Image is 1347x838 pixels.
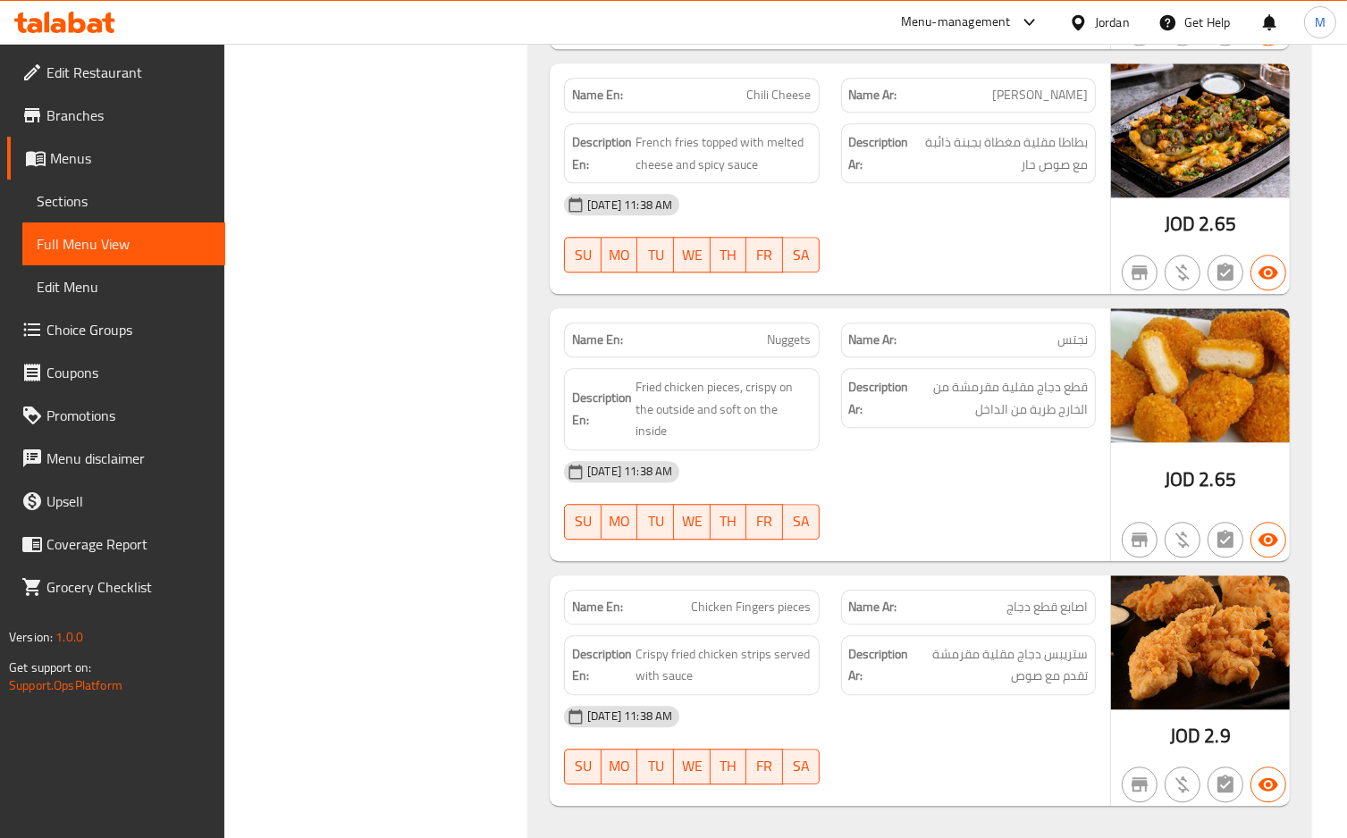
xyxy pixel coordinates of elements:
[602,749,638,784] button: MO
[46,490,211,512] span: Upsell
[572,643,632,687] strong: Description En:
[46,105,211,126] span: Branches
[637,749,674,784] button: TU
[1165,255,1200,290] button: Purchased item
[46,362,211,383] span: Coupons
[711,749,747,784] button: TH
[1315,13,1326,32] span: M
[644,753,667,779] span: TU
[674,749,711,784] button: WE
[564,237,602,272] button: SU
[1165,522,1200,557] button: Purchased item
[1170,718,1200,753] span: JOD
[849,376,909,420] strong: Description Ar:
[849,86,897,105] strong: Name Ar:
[7,308,225,351] a: Choice Groups
[1208,255,1243,290] button: Not has choices
[609,242,631,268] span: MO
[790,753,812,779] span: SA
[992,86,1088,105] span: [PERSON_NAME]
[1122,255,1158,290] button: Not branch specific item
[644,508,667,534] span: TU
[636,376,811,442] span: Fried chicken pieces, crispy on the outside and soft on the inside
[1165,462,1195,497] span: JOD
[564,504,602,540] button: SU
[46,448,211,469] span: Menu disclaimer
[22,222,225,265] a: Full Menu View
[37,233,211,255] span: Full Menu View
[913,643,1088,687] span: ستريبس دجاج مقلية مقرمشة تقدم مع صوص
[580,708,679,725] span: [DATE] 11:38 AM
[753,753,776,779] span: FR
[636,131,811,175] span: French fries topped with melted cheese and spicy sauce
[572,753,594,779] span: SU
[7,394,225,437] a: Promotions
[1111,308,1290,442] img: %E2%94%98%C3%A5%E2%95%AA%C2%BC%E2%95%AA%C2%AC%E2%95%AA%E2%94%82638930166990955079.jpg
[572,598,623,616] strong: Name En:
[46,576,211,598] span: Grocery Checklist
[9,656,91,679] span: Get support on:
[790,508,812,534] span: SA
[1111,63,1290,197] img: %D8%AA%D8%B4%D9%8A%D9%84%D9%8A_%D8%AA%D8%B4%D9%8A%D8%B2638930166523817382.jpg
[747,86,812,105] span: Chili Cheese
[1199,206,1236,241] span: 2.65
[681,753,703,779] span: WE
[1122,767,1158,802] button: Not branch specific item
[746,504,783,540] button: FR
[7,51,225,94] a: Edit Restaurant
[1165,767,1200,802] button: Purchased item
[711,237,747,272] button: TH
[913,131,1088,175] span: بطاطا مقلية مغطاة بجبنة ذائبة مع صوص حار
[783,237,820,272] button: SA
[1208,522,1243,557] button: Not has choices
[681,508,703,534] span: WE
[637,237,674,272] button: TU
[783,749,820,784] button: SA
[22,265,225,308] a: Edit Menu
[580,197,679,214] span: [DATE] 11:38 AM
[37,190,211,212] span: Sections
[7,137,225,180] a: Menus
[636,643,811,687] span: Crispy fried chicken strips served with sauce
[46,533,211,555] span: Coverage Report
[1006,598,1088,616] span: اصابع قطع دجاج
[753,242,776,268] span: FR
[7,94,225,137] a: Branches
[9,674,122,697] a: Support.OpsPlatform
[37,276,211,297] span: Edit Menu
[572,131,632,175] strong: Description En:
[753,508,776,534] span: FR
[849,131,909,175] strong: Description Ar:
[46,62,211,83] span: Edit Restaurant
[768,331,812,349] span: Nuggets
[580,463,679,480] span: [DATE] 11:38 AM
[637,504,674,540] button: TU
[1199,462,1236,497] span: 2.65
[55,625,83,649] span: 1.0.0
[644,242,667,268] span: TU
[1208,767,1243,802] button: Not has choices
[50,147,211,169] span: Menus
[746,749,783,784] button: FR
[602,237,638,272] button: MO
[7,480,225,523] a: Upsell
[674,504,711,540] button: WE
[572,508,594,534] span: SU
[572,242,594,268] span: SU
[9,625,53,649] span: Version:
[1250,767,1286,802] button: Available
[7,566,225,608] a: Grocery Checklist
[1250,522,1286,557] button: Available
[1095,13,1130,32] div: Jordan
[711,504,747,540] button: TH
[681,242,703,268] span: WE
[913,376,1088,420] span: قطع دجاج مقلية مقرمشة من الخارج طرية من الداخل
[1057,331,1088,349] span: نجتس
[572,331,623,349] strong: Name En:
[46,319,211,340] span: Choice Groups
[1122,522,1158,557] button: Not branch specific item
[692,598,812,616] span: Chicken Fingers pieces
[7,351,225,394] a: Coupons
[22,180,225,222] a: Sections
[746,237,783,272] button: FR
